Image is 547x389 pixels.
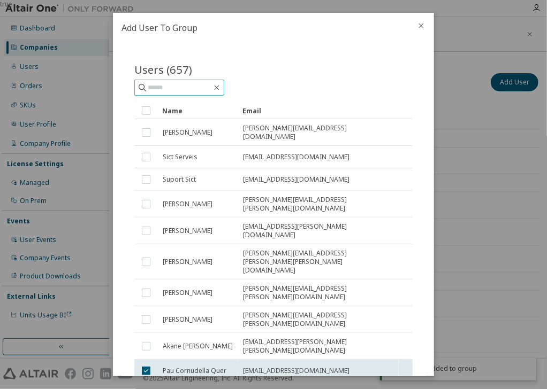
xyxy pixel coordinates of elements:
h2: Add User To Group [113,13,408,43]
span: [PERSON_NAME] [163,258,212,266]
div: Name [162,102,234,119]
div: Email [242,102,394,119]
span: [EMAIL_ADDRESS][PERSON_NAME][DOMAIN_NAME] [243,222,394,239]
span: [EMAIL_ADDRESS][DOMAIN_NAME] [243,153,350,161]
span: [PERSON_NAME][EMAIL_ADDRESS][PERSON_NAME][DOMAIN_NAME] [243,311,394,328]
span: Sict Serveis [163,153,197,161]
span: Akane [PERSON_NAME] [163,342,233,351]
span: [PERSON_NAME] [163,227,212,235]
span: Users (657) [134,62,192,77]
span: Pau Cornudella Quer [163,367,226,375]
button: close [417,21,426,30]
span: [EMAIL_ADDRESS][DOMAIN_NAME] [243,367,350,375]
span: [PERSON_NAME][EMAIL_ADDRESS][PERSON_NAME][DOMAIN_NAME] [243,196,394,213]
span: [PERSON_NAME] [163,200,212,208]
span: [PERSON_NAME][EMAIL_ADDRESS][DOMAIN_NAME] [243,124,394,141]
span: [PERSON_NAME] [163,289,212,297]
span: [PERSON_NAME][EMAIL_ADDRESS][PERSON_NAME][PERSON_NAME][DOMAIN_NAME] [243,249,394,275]
span: [PERSON_NAME] [163,128,212,137]
span: [EMAIL_ADDRESS][DOMAIN_NAME] [243,175,350,184]
span: [PERSON_NAME] [163,315,212,324]
span: Suport Sict [163,175,196,184]
span: [PERSON_NAME][EMAIL_ADDRESS][PERSON_NAME][DOMAIN_NAME] [243,284,394,301]
span: [EMAIL_ADDRESS][PERSON_NAME][PERSON_NAME][DOMAIN_NAME] [243,338,394,355]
